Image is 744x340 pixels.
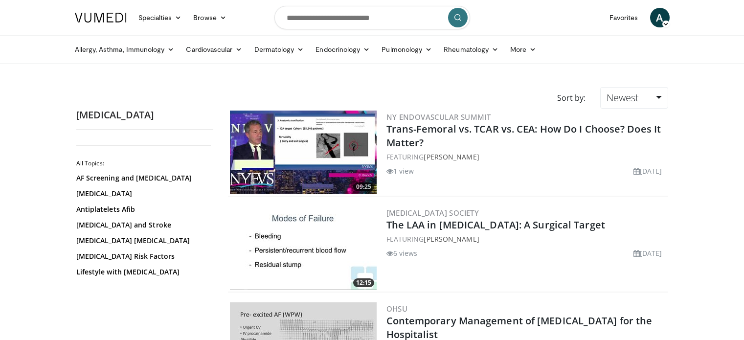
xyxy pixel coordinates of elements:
[76,251,208,261] a: [MEDICAL_DATA] Risk Factors
[386,112,491,122] a: NY Endovascular Summit
[376,40,438,59] a: Pulmonology
[75,13,127,23] img: VuMedi Logo
[604,8,644,27] a: Favorites
[386,248,418,258] li: 6 views
[248,40,310,59] a: Dermatology
[180,40,248,59] a: Cardiovascular
[76,267,208,277] a: Lifestyle with [MEDICAL_DATA]
[386,304,408,314] a: OHSU
[76,159,211,167] h2: All Topics:
[76,109,213,121] h2: [MEDICAL_DATA]
[353,278,374,287] span: 12:15
[633,166,662,176] li: [DATE]
[76,173,208,183] a: AF Screening and [MEDICAL_DATA]
[76,204,208,214] a: Antiplatelets Afib
[607,91,639,104] span: Newest
[133,8,188,27] a: Specialties
[230,206,377,290] a: 12:15
[550,87,593,109] div: Sort by:
[230,111,377,194] img: 8222c509-210d-489a-8c73-bbab94ce7c7b.300x170_q85_crop-smart_upscale.jpg
[386,152,666,162] div: FEATURING
[438,40,504,59] a: Rheumatology
[424,152,479,161] a: [PERSON_NAME]
[69,40,180,59] a: Allergy, Asthma, Immunology
[230,111,377,194] a: 09:25
[386,208,479,218] a: [MEDICAL_DATA] Society
[76,236,208,246] a: [MEDICAL_DATA] [MEDICAL_DATA]
[187,8,232,27] a: Browse
[76,189,208,199] a: [MEDICAL_DATA]
[386,166,414,176] li: 1 view
[424,234,479,244] a: [PERSON_NAME]
[386,234,666,244] div: FEATURING
[650,8,670,27] a: A
[274,6,470,29] input: Search topics, interventions
[386,122,661,149] a: Trans-Femoral vs. TCAR vs. CEA: How Do I Choose? Does It Matter?
[600,87,668,109] a: Newest
[633,248,662,258] li: [DATE]
[386,218,605,231] a: The LAA in [MEDICAL_DATA]: A Surgical Target
[504,40,542,59] a: More
[310,40,376,59] a: Endocrinology
[230,206,377,290] img: 202e5683-620b-4eb6-a9d8-22dd9f6bca8e.300x170_q85_crop-smart_upscale.jpg
[353,182,374,191] span: 09:25
[76,220,208,230] a: [MEDICAL_DATA] and Stroke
